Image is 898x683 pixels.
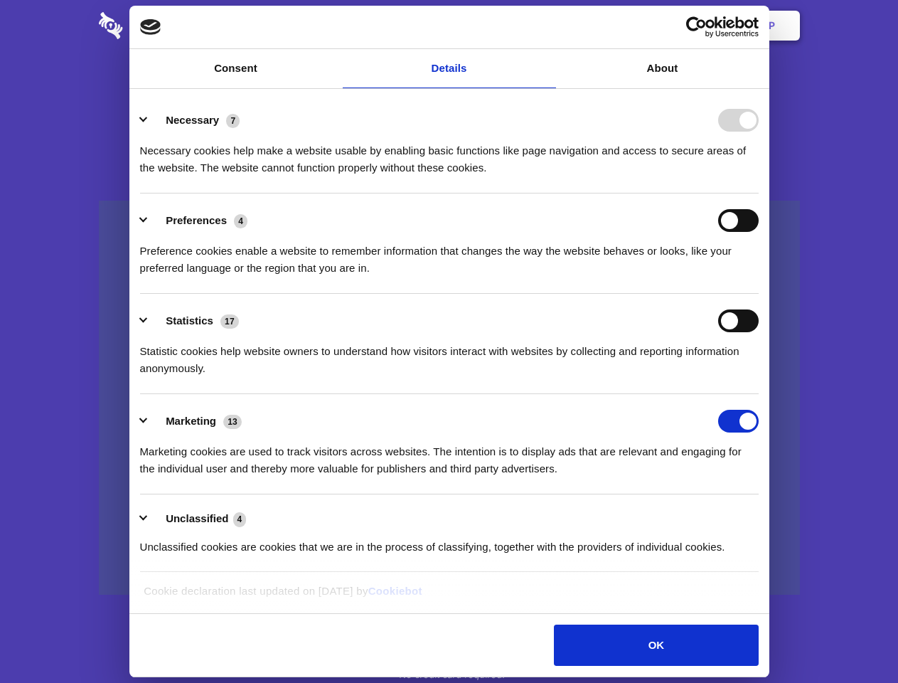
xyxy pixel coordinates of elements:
span: 4 [233,512,247,526]
label: Necessary [166,114,219,126]
label: Marketing [166,415,216,427]
a: Consent [129,49,343,88]
button: Unclassified (4) [140,510,255,528]
img: logo [140,19,161,35]
div: Preference cookies enable a website to remember information that changes the way the website beha... [140,232,759,277]
a: About [556,49,769,88]
span: 13 [223,415,242,429]
label: Preferences [166,214,227,226]
span: 4 [234,214,247,228]
a: Details [343,49,556,88]
a: Usercentrics Cookiebot - opens in a new window [634,16,759,38]
span: 17 [220,314,239,329]
h4: Auto-redaction of sensitive data, encrypted data sharing and self-destructing private chats. Shar... [99,129,800,176]
a: Contact [577,4,642,48]
h1: Eliminate Slack Data Loss. [99,64,800,115]
div: Marketing cookies are used to track visitors across websites. The intention is to display ads tha... [140,433,759,477]
button: Preferences (4) [140,209,257,232]
button: Statistics (17) [140,309,248,332]
div: Cookie declaration last updated on [DATE] by [133,583,765,610]
button: OK [554,625,758,666]
img: logo-wordmark-white-trans-d4663122ce5f474addd5e946df7df03e33cb6a1c49d2221995e7729f52c070b2.svg [99,12,220,39]
button: Necessary (7) [140,109,249,132]
span: 7 [226,114,240,128]
div: Unclassified cookies are cookies that we are in the process of classifying, together with the pro... [140,528,759,556]
a: Cookiebot [368,585,422,597]
button: Marketing (13) [140,410,251,433]
a: Pricing [417,4,479,48]
a: Wistia video thumbnail [99,201,800,595]
div: Statistic cookies help website owners to understand how visitors interact with websites by collec... [140,332,759,377]
div: Necessary cookies help make a website usable by enabling basic functions like page navigation and... [140,132,759,176]
a: Login [645,4,707,48]
label: Statistics [166,314,213,327]
iframe: Drift Widget Chat Controller [827,612,881,666]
